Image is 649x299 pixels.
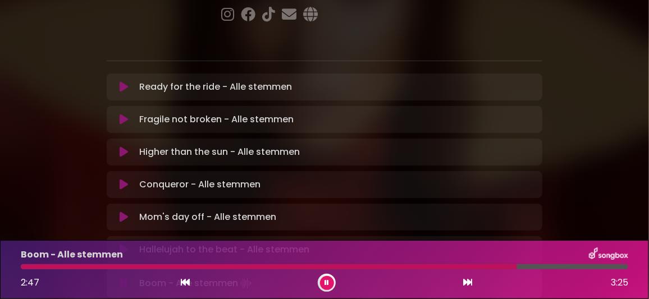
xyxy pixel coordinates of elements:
[139,80,292,94] p: Ready for the ride - Alle stemmen
[21,248,123,261] p: Boom - Alle stemmen
[21,276,39,289] span: 2:47
[139,145,300,159] p: Higher than the sun - Alle stemmen
[139,113,294,126] p: Fragile not broken - Alle stemmen
[139,210,276,224] p: Mom's day off - Alle stemmen
[589,247,628,262] img: songbox-logo-white.png
[611,276,628,289] span: 3:25
[139,178,260,191] p: Conqueror - Alle stemmen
